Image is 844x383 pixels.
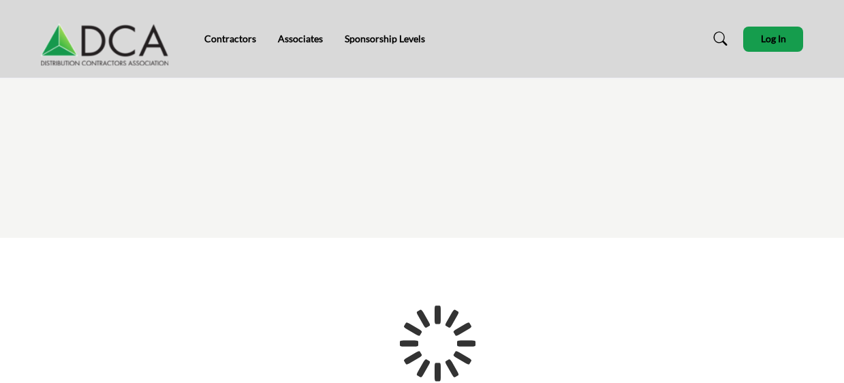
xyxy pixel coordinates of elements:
a: Search [700,28,736,50]
img: Site Logo [41,12,176,66]
button: Log In [743,27,803,52]
a: Contractors [204,33,256,44]
span: Log In [761,33,786,44]
a: Sponsorship Levels [345,33,425,44]
a: Associates [278,33,323,44]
